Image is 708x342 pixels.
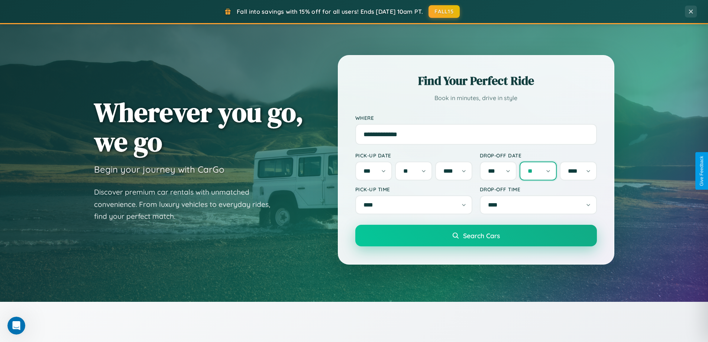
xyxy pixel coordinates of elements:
label: Pick-up Time [355,186,472,192]
label: Drop-off Time [480,186,597,192]
h2: Find Your Perfect Ride [355,73,597,89]
label: Drop-off Date [480,152,597,159]
h3: Begin your journey with CarGo [94,164,224,175]
h1: Wherever you go, we go [94,98,304,156]
button: Search Cars [355,225,597,246]
iframe: Intercom live chat [7,317,25,335]
label: Where [355,115,597,121]
p: Book in minutes, drive in style [355,93,597,103]
div: Give Feedback [699,156,704,186]
p: Discover premium car rentals with unmatched convenience. From luxury vehicles to everyday rides, ... [94,186,280,223]
label: Pick-up Date [355,152,472,159]
button: FALL15 [429,5,460,18]
span: Fall into savings with 15% off for all users! Ends [DATE] 10am PT. [237,8,423,15]
span: Search Cars [463,231,500,240]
